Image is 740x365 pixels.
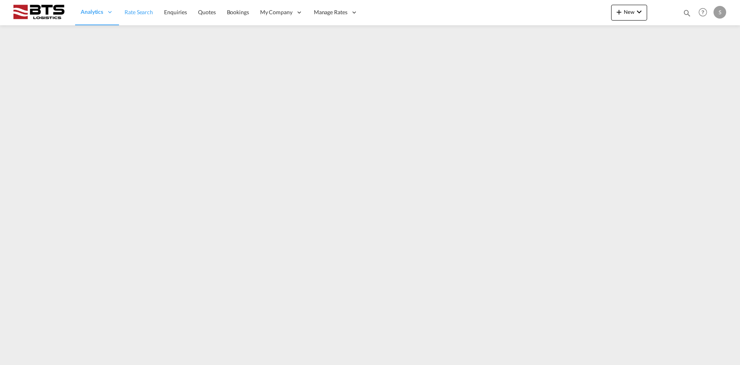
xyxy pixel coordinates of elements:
[634,7,644,17] md-icon: icon-chevron-down
[164,9,187,15] span: Enquiries
[683,9,691,21] div: icon-magnify
[227,9,249,15] span: Bookings
[260,8,293,16] span: My Company
[696,6,714,20] div: Help
[714,6,726,19] div: S
[12,4,65,21] img: cdcc71d0be7811ed9adfbf939d2aa0e8.png
[614,7,624,17] md-icon: icon-plus 400-fg
[314,8,347,16] span: Manage Rates
[611,5,647,21] button: icon-plus 400-fgNewicon-chevron-down
[198,9,215,15] span: Quotes
[125,9,153,15] span: Rate Search
[683,9,691,17] md-icon: icon-magnify
[614,9,644,15] span: New
[81,8,103,16] span: Analytics
[696,6,710,19] span: Help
